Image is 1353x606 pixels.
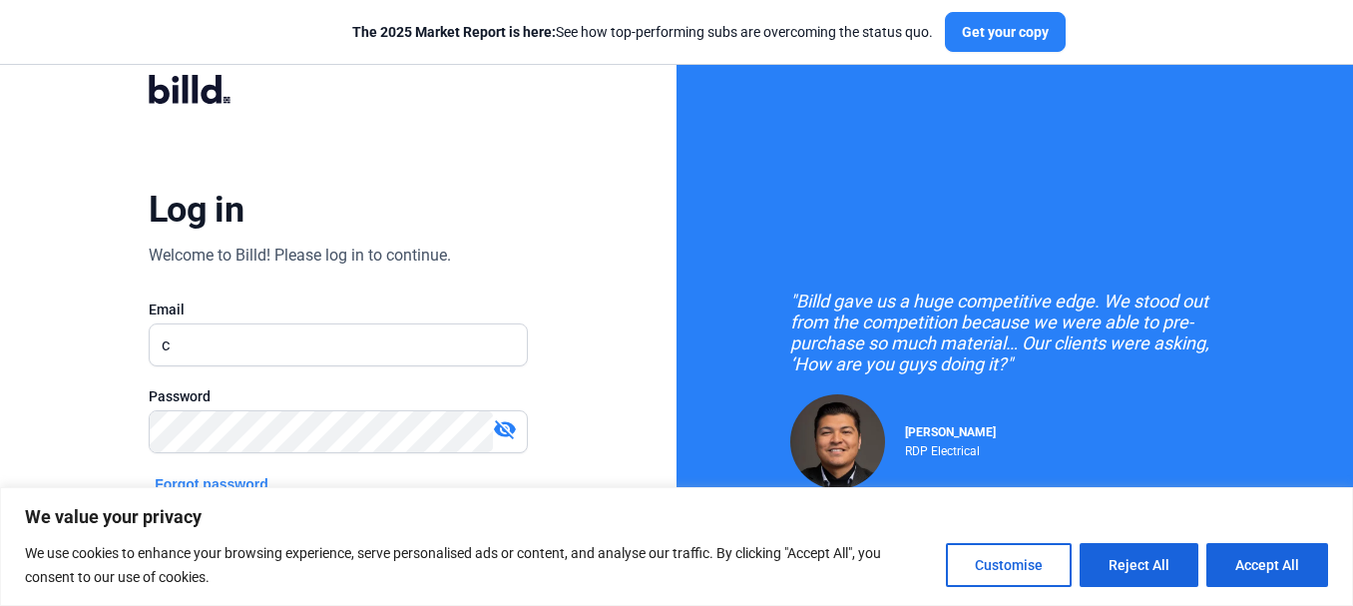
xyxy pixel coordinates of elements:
div: See how top-performing subs are overcoming the status quo. [352,22,933,42]
div: RDP Electrical [905,439,996,458]
p: We value your privacy [25,505,1328,529]
button: Reject All [1080,543,1198,587]
span: [PERSON_NAME] [905,425,996,439]
span: The 2025 Market Report is here: [352,24,556,40]
div: Email [149,300,528,319]
button: Forgot password [149,473,274,495]
button: Get your copy [945,12,1066,52]
div: "Billd gave us a huge competitive edge. We stood out from the competition because we were able to... [790,291,1239,374]
p: We use cookies to enhance your browsing experience, serve personalised ads or content, and analys... [25,541,931,589]
button: Accept All [1206,543,1328,587]
img: Raul Pacheco [790,394,885,489]
div: Password [149,386,528,406]
mat-icon: visibility_off [493,417,517,441]
div: Log in [149,188,243,232]
div: Welcome to Billd! Please log in to continue. [149,244,451,268]
button: Customise [946,543,1072,587]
